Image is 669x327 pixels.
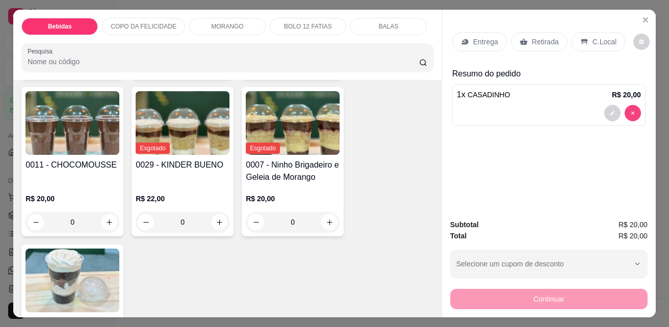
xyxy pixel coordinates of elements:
p: Resumo do pedido [452,68,646,80]
p: R$ 20,00 [612,90,641,100]
button: increase-product-quantity [321,214,338,230]
p: Retirada [532,37,559,47]
button: decrease-product-quantity [138,214,154,230]
h4: 0011 - CHOCOMOUSSE [25,159,119,171]
p: R$ 20,00 [25,194,119,204]
p: BALAS [379,22,399,31]
button: decrease-product-quantity [633,34,650,50]
h4: 0007 - Ninho Brigadeiro e Geleia de Morango [246,159,340,183]
button: decrease-product-quantity [248,214,264,230]
button: increase-product-quantity [211,214,227,230]
img: product-image [25,91,119,155]
strong: Total [450,232,467,240]
p: R$ 22,00 [136,194,229,204]
p: MORANGO [211,22,243,31]
p: Bebidas [48,22,72,31]
p: Entrega [473,37,498,47]
span: R$ 20,00 [619,219,648,230]
img: product-image [25,249,119,312]
button: Selecione um cupom de desconto [450,250,648,278]
img: product-image [246,91,340,155]
p: R$ 20,00 [246,194,340,204]
span: R$ 20,00 [619,230,648,241]
h4: 0029 - KINDER BUENO [136,159,229,171]
button: decrease-product-quantity [604,105,621,121]
span: CASADINHO [468,91,510,99]
button: decrease-product-quantity [625,105,641,121]
span: Esgotado [136,143,170,154]
p: COPO DA FELICIDADE [111,22,176,31]
span: Esgotado [246,143,280,154]
p: 1 x [457,89,510,101]
p: BOLO 12 FATIAS [284,22,332,31]
p: C.Local [593,37,616,47]
img: product-image [136,91,229,155]
button: decrease-product-quantity [28,214,44,230]
button: Close [637,12,654,28]
strong: Subtotal [450,221,479,229]
label: Pesquisa [28,47,56,56]
input: Pesquisa [28,57,419,67]
button: increase-product-quantity [101,214,117,230]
